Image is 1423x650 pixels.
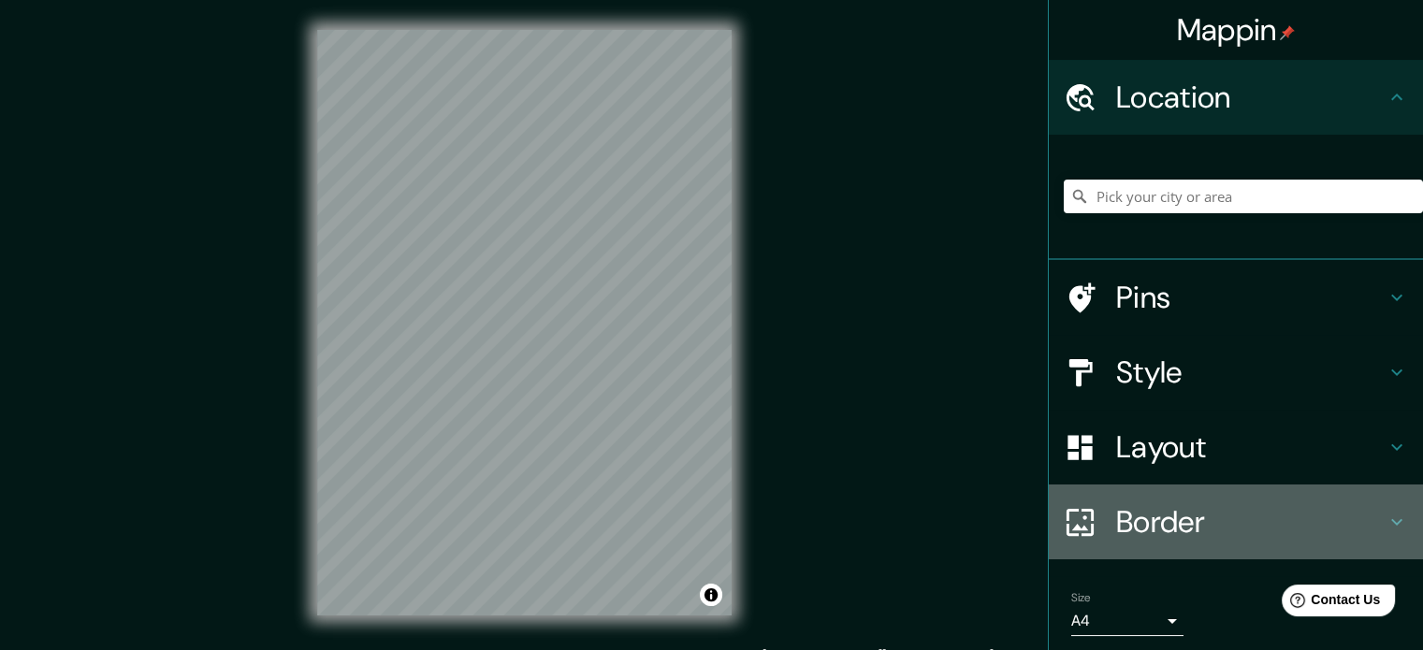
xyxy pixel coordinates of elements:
h4: Location [1116,79,1386,116]
label: Size [1071,590,1091,606]
canvas: Map [317,30,732,615]
div: Layout [1049,410,1423,484]
div: Border [1049,484,1423,559]
div: A4 [1071,606,1183,636]
input: Pick your city or area [1064,180,1423,213]
h4: Style [1116,354,1386,391]
div: Style [1049,335,1423,410]
div: Location [1049,60,1423,135]
h4: Mappin [1177,11,1296,49]
img: pin-icon.png [1280,25,1295,40]
h4: Pins [1116,279,1386,316]
h4: Border [1116,503,1386,541]
h4: Layout [1116,428,1386,466]
iframe: Help widget launcher [1256,577,1402,629]
button: Toggle attribution [700,584,722,606]
div: Pins [1049,260,1423,335]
